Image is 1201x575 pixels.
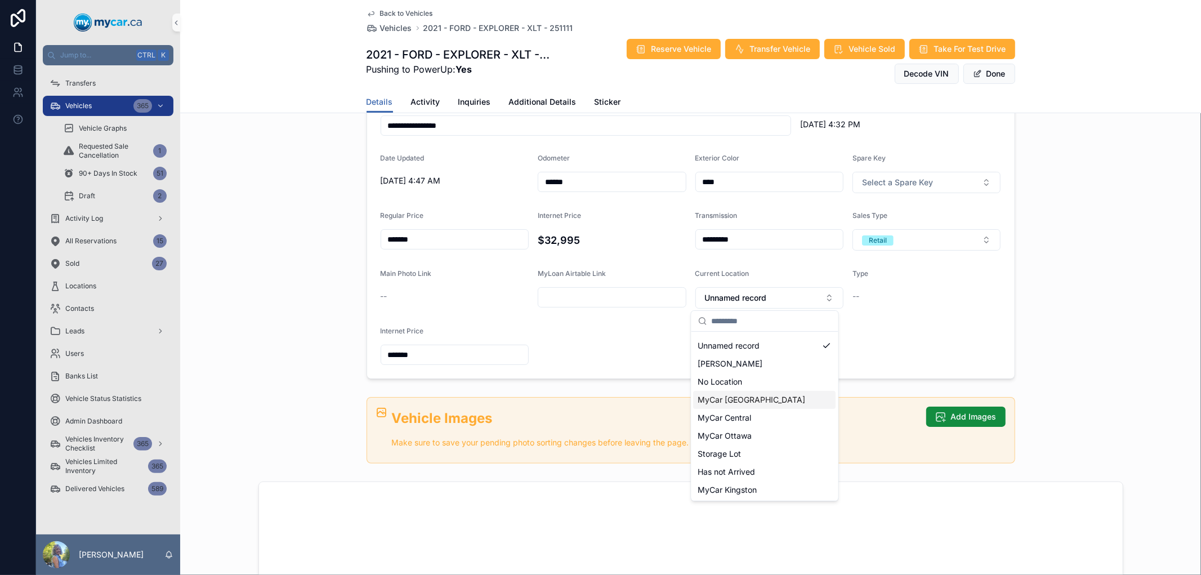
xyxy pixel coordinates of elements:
[951,411,997,422] span: Add Images
[392,436,917,449] p: Make sure to save your pending photo sorting changes before leaving the page.
[65,435,129,453] span: Vehicles Inventory Checklist
[698,358,763,369] span: [PERSON_NAME]
[800,119,949,130] span: [DATE] 4:32 PM
[380,23,412,34] span: Vehicles
[65,79,96,88] span: Transfers
[153,189,167,203] div: 2
[538,154,570,162] span: Odometer
[65,372,98,381] span: Banks List
[148,482,167,496] div: 589
[79,124,127,133] span: Vehicle Graphs
[381,175,529,186] span: [DATE] 4:47 AM
[43,366,173,386] a: Banks List
[849,43,896,55] span: Vehicle Sold
[595,92,621,114] a: Sticker
[65,214,103,223] span: Activity Log
[153,167,167,180] div: 51
[458,92,491,114] a: Inquiries
[153,234,167,248] div: 15
[695,211,738,220] span: Transmission
[381,154,425,162] span: Date Updated
[904,68,949,79] span: Decode VIN
[36,65,180,514] div: scrollable content
[698,340,760,351] span: Unnamed record
[698,412,752,424] span: MyCar Central
[869,235,887,246] div: Retail
[852,172,1001,193] button: Select Button
[852,291,859,302] span: --
[509,96,577,108] span: Additional Details
[65,304,94,313] span: Contacts
[926,407,1006,427] button: Add Images
[43,456,173,476] a: Vehicles Limited Inventory365
[367,9,433,18] a: Back to Vehicles
[852,154,886,162] span: Spare Key
[79,169,137,178] span: 90+ Days In Stock
[56,186,173,206] a: Draft2
[392,409,917,427] h2: Vehicle Images
[65,282,96,291] span: Locations
[698,466,756,478] span: Has not Arrived
[698,376,743,387] span: No Location
[43,344,173,364] a: Users
[423,23,573,34] a: 2021 - FORD - EXPLORER - XLT - 251111
[43,298,173,319] a: Contacts
[695,269,749,278] span: Current Location
[934,43,1006,55] span: Take For Test Drive
[133,99,152,113] div: 365
[43,479,173,499] a: Delivered Vehicles589
[852,211,887,220] span: Sales Type
[65,327,84,336] span: Leads
[705,292,767,304] span: Unnamed record
[65,457,144,475] span: Vehicles Limited Inventory
[60,51,132,60] span: Jump to...
[43,276,173,296] a: Locations
[456,64,472,75] strong: Yes
[862,177,933,188] span: Select a Spare Key
[538,211,581,220] span: Internet Price
[43,434,173,454] a: Vehicles Inventory Checklist365
[74,14,142,32] img: App logo
[895,64,959,84] button: Decode VIN
[56,163,173,184] a: 90+ Days In Stock51
[367,23,412,34] a: Vehicles
[750,43,811,55] span: Transfer Vehicle
[509,92,577,114] a: Additional Details
[65,484,124,493] span: Delivered Vehicles
[411,96,440,108] span: Activity
[43,208,173,229] a: Activity Log
[367,96,393,108] span: Details
[43,321,173,341] a: Leads
[381,327,424,335] span: Internet Price
[698,394,806,405] span: MyCar [GEOGRAPHIC_DATA]
[79,549,144,560] p: [PERSON_NAME]
[367,92,393,113] a: Details
[691,332,838,501] div: Suggestions
[538,233,686,248] h4: $32,995
[595,96,621,108] span: Sticker
[65,417,122,426] span: Admin Dashboard
[367,47,551,63] h1: 2021 - FORD - EXPLORER - XLT - 251111
[136,50,157,61] span: Ctrl
[43,253,173,274] a: Sold27
[909,39,1015,59] button: Take For Test Drive
[458,96,491,108] span: Inquiries
[380,9,433,18] span: Back to Vehicles
[43,45,173,65] button: Jump to...CtrlK
[698,430,752,442] span: MyCar Ottawa
[381,269,432,278] span: Main Photo Link
[411,92,440,114] a: Activity
[695,154,740,162] span: Exterior Color
[698,484,757,496] span: MyCar Kingston
[392,409,917,449] div: ## Vehicle Images Make sure to save your pending photo sorting changes before leaving the page.
[153,144,167,158] div: 1
[159,51,168,60] span: K
[651,43,712,55] span: Reserve Vehicle
[65,394,141,403] span: Vehicle Status Statistics
[148,460,167,473] div: 365
[79,191,95,200] span: Draft
[381,211,424,220] span: Regular Price
[133,437,152,451] div: 365
[43,411,173,431] a: Admin Dashboard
